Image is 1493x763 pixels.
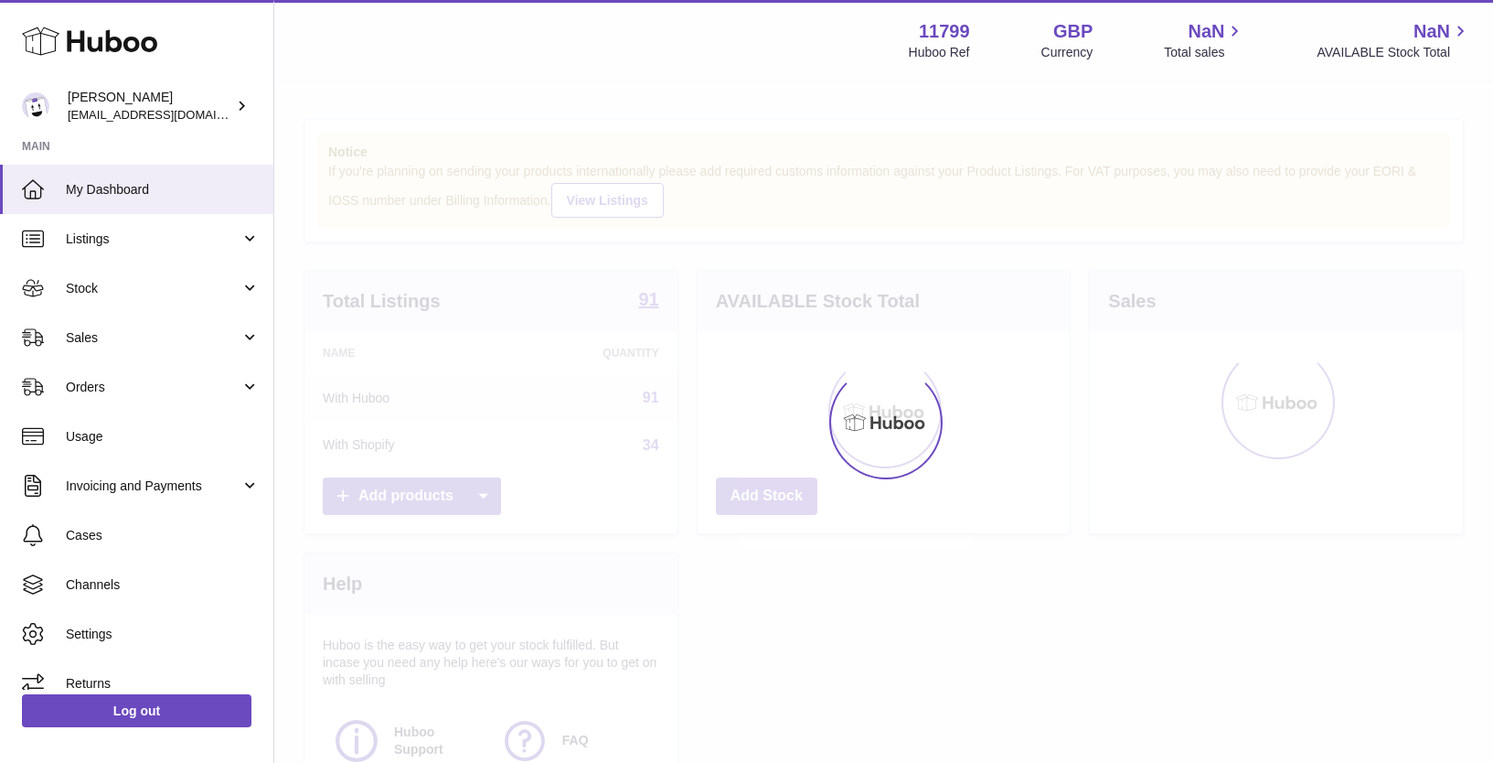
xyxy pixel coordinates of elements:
[1164,44,1245,61] span: Total sales
[66,626,260,643] span: Settings
[1041,44,1093,61] div: Currency
[1053,19,1093,44] strong: GBP
[66,231,240,248] span: Listings
[1413,19,1450,44] span: NaN
[68,89,232,124] div: [PERSON_NAME]
[66,379,240,396] span: Orders
[66,181,260,199] span: My Dashboard
[66,478,240,495] span: Invoicing and Payments
[66,428,260,446] span: Usage
[909,44,970,61] div: Huboo Ref
[1317,19,1471,61] a: NaN AVAILABLE Stock Total
[66,527,260,544] span: Cases
[1188,19,1224,44] span: NaN
[22,92,49,120] img: dionas@maisonflaneur.com
[919,19,970,44] strong: 11799
[66,329,240,347] span: Sales
[66,675,260,693] span: Returns
[68,107,269,122] span: [EMAIL_ADDRESS][DOMAIN_NAME]
[66,576,260,594] span: Channels
[22,694,251,727] a: Log out
[66,280,240,297] span: Stock
[1164,19,1245,61] a: NaN Total sales
[1317,44,1471,61] span: AVAILABLE Stock Total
